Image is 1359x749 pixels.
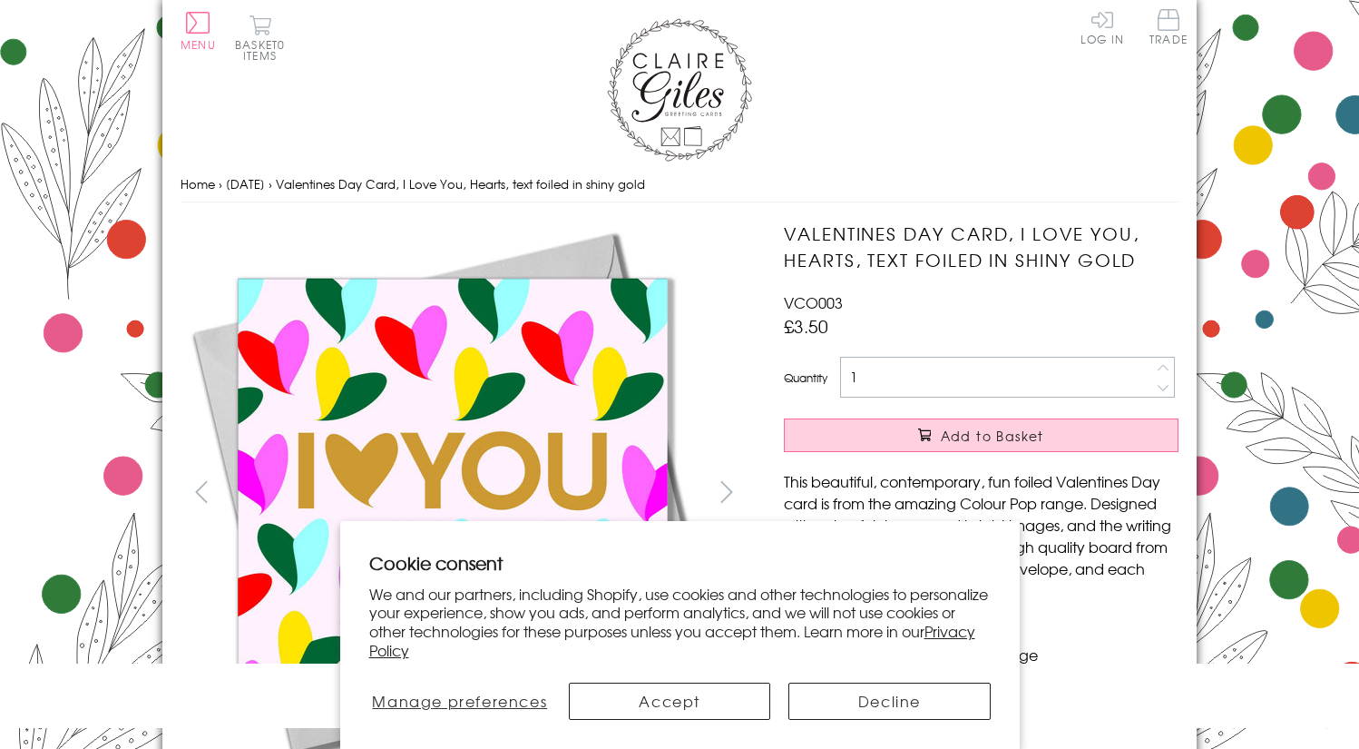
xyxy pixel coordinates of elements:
[1080,9,1124,44] a: Log In
[181,471,221,512] button: prev
[784,291,843,313] span: VCO003
[235,15,285,61] button: Basket0 items
[369,620,975,661] a: Privacy Policy
[941,427,1044,445] span: Add to Basket
[784,370,827,386] label: Quantity
[784,221,1178,273] h1: Valentines Day Card, I Love You, Hearts, text foiled in shiny gold
[784,419,1178,452] button: Add to Basket
[1149,9,1188,48] a: Trade
[181,36,216,53] span: Menu
[369,585,991,660] p: We and our partners, including Shopify, use cookies and other technologies to personalize your ex...
[181,175,215,192] a: Home
[269,175,272,192] span: ›
[181,166,1178,203] nav: breadcrumbs
[784,470,1178,601] p: This beautiful, contemporary, fun foiled Valentines Day card is from the amazing Colour Pop range...
[1149,9,1188,44] span: Trade
[369,683,552,720] button: Manage preferences
[784,313,828,339] span: £3.50
[569,683,770,720] button: Accept
[226,175,265,192] a: [DATE]
[369,550,991,576] h2: Cookie consent
[788,683,990,720] button: Decline
[219,175,222,192] span: ›
[372,690,547,712] span: Manage preferences
[276,175,645,192] span: Valentines Day Card, I Love You, Hearts, text foiled in shiny gold
[707,471,748,512] button: next
[607,18,752,162] img: Claire Giles Greetings Cards
[243,36,285,64] span: 0 items
[181,12,216,50] button: Menu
